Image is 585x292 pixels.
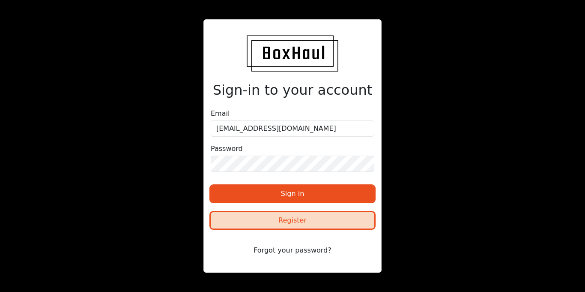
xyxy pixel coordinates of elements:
a: Register [211,218,374,226]
a: Forgot your password? [211,246,374,254]
button: Sign in [211,186,374,202]
label: Email [211,108,230,119]
label: Password [211,144,243,154]
img: BoxHaul [247,35,338,72]
button: Forgot your password? [211,242,374,259]
h2: Sign-in to your account [211,82,374,98]
button: Register [211,212,374,229]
